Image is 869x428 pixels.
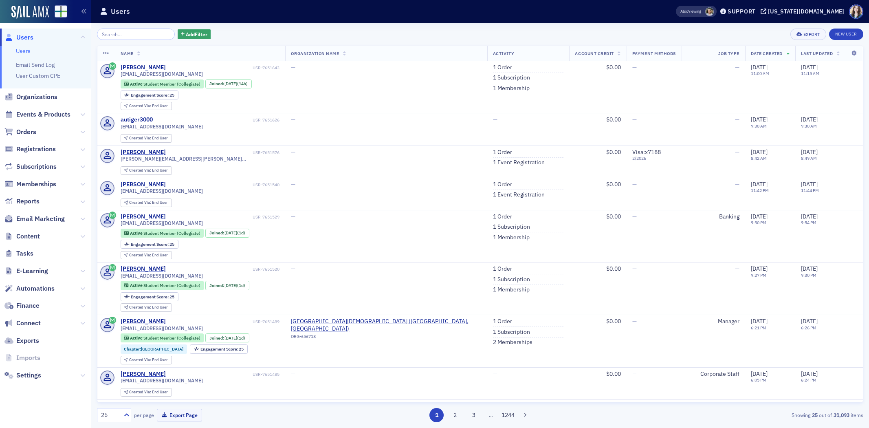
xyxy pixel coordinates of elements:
[16,249,33,258] span: Tasks
[121,356,172,364] div: Created Via: End User
[632,213,637,220] span: —
[101,411,119,419] div: 25
[121,240,178,249] div: Engagement Score: 25
[4,319,41,328] a: Connect
[16,93,57,101] span: Organizations
[606,318,621,325] span: $0.00
[224,230,245,236] div: (1d)
[751,325,766,331] time: 6:21 PM
[97,29,175,40] input: Search…
[606,181,621,188] span: $0.00
[291,213,295,220] span: —
[790,29,826,40] button: Export
[121,149,166,156] div: [PERSON_NAME]
[121,371,166,378] a: [PERSON_NAME]
[4,267,48,276] a: E-Learning
[129,304,152,310] span: Created Via :
[801,64,818,71] span: [DATE]
[121,318,166,325] a: [PERSON_NAME]
[121,188,203,194] span: [EMAIL_ADDRESS][DOMAIN_NAME]
[134,411,154,419] label: per page
[130,282,143,288] span: Active
[705,7,714,16] span: Florence Holland
[751,265,768,272] span: [DATE]
[801,188,819,193] time: 11:44 PM
[121,116,153,124] a: autiger3000
[129,135,152,141] span: Created Via :
[632,148,661,156] span: Visa : x7188
[200,346,239,352] span: Engagement Score :
[4,336,39,345] a: Exports
[735,64,739,71] span: —
[4,249,33,258] a: Tasks
[121,251,172,260] div: Created Via: End User
[224,335,245,341] div: (1d)
[801,148,818,156] span: [DATE]
[121,213,166,221] div: [PERSON_NAME]
[16,162,57,171] span: Subscriptions
[801,377,816,383] time: 6:24 PM
[829,29,863,40] a: New User
[16,72,60,79] a: User Custom CPE
[4,371,41,380] a: Settings
[209,81,225,86] span: Joined :
[121,303,172,312] div: Created Via: End User
[801,51,833,56] span: Last Updated
[4,197,40,206] a: Reports
[130,81,143,87] span: Active
[190,344,248,353] div: Engagement Score: 25
[751,116,768,123] span: [DATE]
[143,282,200,288] span: Student Member (Collegiate)
[751,64,768,71] span: [DATE]
[131,295,174,299] div: 25
[493,191,545,199] a: 1 Event Registration
[16,371,41,380] span: Settings
[801,181,818,188] span: [DATE]
[810,411,819,419] strong: 25
[167,150,279,155] div: USR-7651576
[178,29,211,40] button: AddFilter
[751,272,766,278] time: 9:27 PM
[632,318,637,325] span: —
[493,51,514,56] span: Activity
[606,148,621,156] span: $0.00
[801,265,818,272] span: [DATE]
[466,408,481,422] button: 3
[4,232,40,241] a: Content
[121,124,203,130] span: [EMAIL_ADDRESS][DOMAIN_NAME]
[209,335,225,341] span: Joined :
[632,51,676,56] span: Payment Methods
[632,181,637,188] span: —
[801,325,816,331] time: 6:26 PM
[143,81,200,87] span: Student Member (Collegiate)
[131,92,169,98] span: Engagement Score :
[687,371,739,378] div: Corporate Staff
[16,180,56,189] span: Memberships
[768,8,844,15] div: [US_STATE][DOMAIN_NAME]
[131,294,169,300] span: Engagement Score :
[16,47,31,55] a: Users
[121,71,203,77] span: [EMAIL_ADDRESS][DOMAIN_NAME]
[606,64,621,71] span: $0.00
[121,134,172,143] div: Created Via: End User
[493,329,530,336] a: 1 Subscription
[11,6,49,19] img: SailAMX
[493,213,512,221] a: 1 Order
[121,181,166,188] a: [PERSON_NAME]
[167,319,279,324] div: USR-7651489
[121,64,166,71] a: [PERSON_NAME]
[614,411,863,419] div: Showing out of items
[121,333,204,342] div: Active: Active: Student Member (Collegiate)
[124,230,200,236] a: Active Student Member (Collegiate)
[493,116,497,123] span: —
[205,281,249,290] div: Joined: 2025-10-01 00:00:00
[224,282,237,288] span: [DATE]
[16,301,40,310] span: Finance
[751,188,769,193] time: 11:42 PM
[493,370,497,377] span: —
[124,335,200,341] a: Active Student Member (Collegiate)
[16,336,39,345] span: Exports
[493,74,530,82] a: 1 Subscription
